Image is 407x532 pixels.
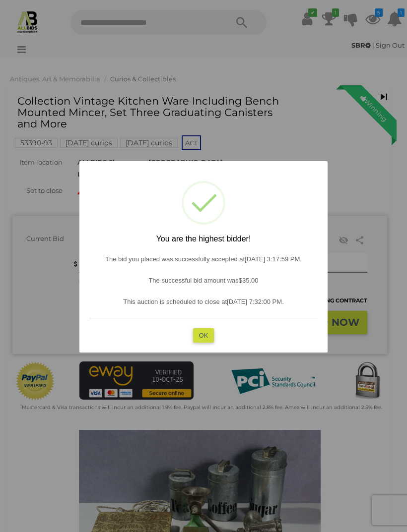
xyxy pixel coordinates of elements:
[239,276,259,284] span: $35.00
[89,235,318,243] h2: You are the highest bidder!
[89,274,318,286] p: The successful bid amount was
[227,298,282,305] span: [DATE] 7:32:00 PM
[89,296,318,307] p: This auction is scheduled to close at .
[245,255,300,262] span: [DATE] 3:17:59 PM
[89,253,318,264] p: The bid you placed was successfully accepted at .
[193,328,214,342] button: OK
